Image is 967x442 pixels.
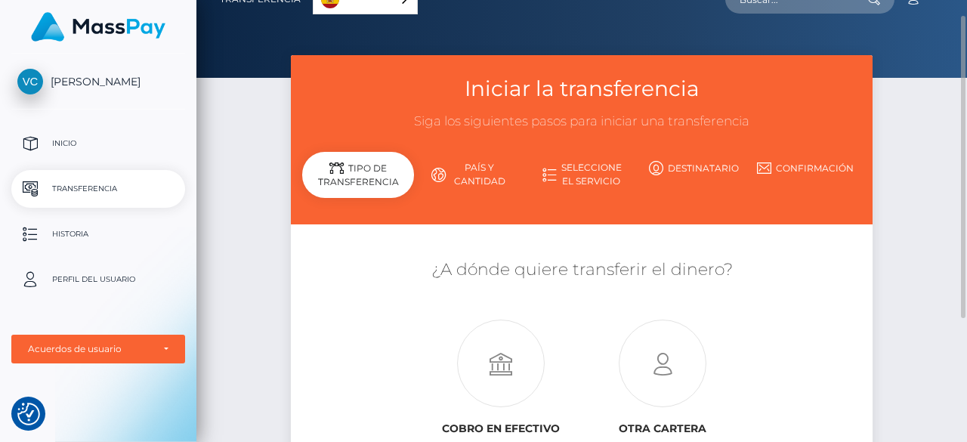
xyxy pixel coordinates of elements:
p: Transferencia [17,178,179,200]
a: Inicio [11,125,185,162]
p: Inicio [17,132,179,155]
p: Historia [17,223,179,246]
h3: Iniciar la transferencia [302,74,861,104]
a: Transferencia [11,170,185,208]
div: Tipo de transferencia [302,152,414,198]
button: Consent Preferences [17,403,40,425]
p: Perfil del usuario [17,268,179,291]
h6: Otra cartera [593,422,732,435]
a: Historia [11,215,185,253]
a: Destinatario [638,155,749,181]
h6: Cobro en efectivo [431,422,570,435]
h5: ¿A dónde quiere transferir el dinero? [302,258,861,282]
img: MassPay [31,12,165,42]
a: País y cantidad [414,155,526,194]
button: Acuerdos de usuario [11,335,185,363]
img: Revisit consent button [17,403,40,425]
a: Seleccione el servicio [526,155,638,194]
a: Perfil del usuario [11,261,185,298]
h3: Siga los siguientes pasos para iniciar una transferencia [302,113,861,131]
span: [PERSON_NAME] [11,75,185,88]
div: Acuerdos de usuario [28,343,152,355]
a: Confirmación [749,155,861,181]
